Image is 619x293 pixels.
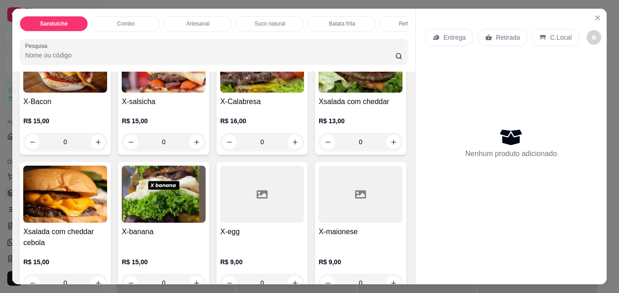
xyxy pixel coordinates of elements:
[319,116,402,126] p: R$ 13,00
[220,116,304,126] p: R$ 16,00
[320,135,335,149] button: decrease-product-quantity
[189,135,204,149] button: increase-product-quantity
[590,10,605,25] button: Close
[91,276,105,290] button: increase-product-quantity
[124,135,138,149] button: decrease-product-quantity
[23,96,107,107] h4: X-Bacon
[122,166,206,223] img: product-image
[254,20,285,27] p: Suco natural
[25,51,395,60] input: Pesquisa
[222,135,237,149] button: decrease-product-quantity
[122,116,206,126] p: R$ 15,00
[587,30,601,45] button: decrease-product-quantity
[319,226,402,237] h4: X-maionese
[444,33,466,42] p: Entrega
[122,257,206,267] p: R$ 15,00
[399,20,429,27] p: Refrigerante
[550,33,572,42] p: C.Local
[40,20,68,27] p: Sanduíche
[386,276,401,290] button: increase-product-quantity
[23,226,107,248] h4: Xsalada com cheddar cebola
[220,257,304,267] p: R$ 9,00
[189,276,204,290] button: increase-product-quantity
[496,33,520,42] p: Retirada
[320,276,335,290] button: decrease-product-quantity
[91,135,105,149] button: increase-product-quantity
[23,166,107,223] img: product-image
[25,42,51,50] label: Pesquisa
[465,148,557,159] p: Nenhum produto adicionado
[23,257,107,267] p: R$ 15,00
[122,96,206,107] h4: X-salsicha
[222,276,237,290] button: decrease-product-quantity
[319,96,402,107] h4: Xsalada com cheddar
[25,135,40,149] button: decrease-product-quantity
[122,226,206,237] h4: X-banana
[288,276,302,290] button: increase-product-quantity
[386,135,401,149] button: increase-product-quantity
[186,20,210,27] p: Artesanal
[124,276,138,290] button: decrease-product-quantity
[23,116,107,126] p: R$ 15,00
[25,276,40,290] button: decrease-product-quantity
[319,257,402,267] p: R$ 9,00
[117,20,135,27] p: Combo
[220,226,304,237] h4: X-egg
[288,135,302,149] button: increase-product-quantity
[329,20,355,27] p: Batata frita
[220,96,304,107] h4: X-Calabresa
